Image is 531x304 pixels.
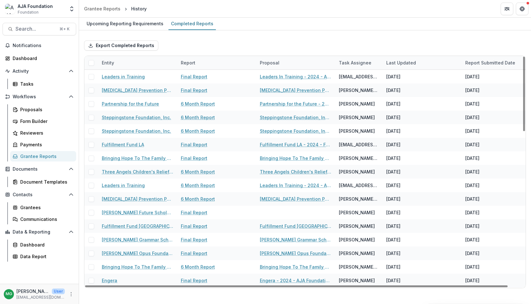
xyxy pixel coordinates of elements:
[339,87,379,94] div: [PERSON_NAME][EMAIL_ADDRESS][DOMAIN_NAME]
[339,114,375,121] div: [PERSON_NAME]
[339,155,379,161] div: [PERSON_NAME][EMAIL_ADDRESS][DOMAIN_NAME]
[386,168,400,175] div: [DATE]
[10,251,76,262] a: Data Report
[501,3,513,15] button: Partners
[16,295,65,300] p: [EMAIL_ADDRESS][DOMAIN_NAME]
[181,168,215,175] a: 6 Month Report
[16,288,49,295] p: [PERSON_NAME]
[10,116,76,126] a: Form Builder
[382,59,420,66] div: Last Updated
[18,3,53,9] div: AJA Foundation
[10,240,76,250] a: Dashboard
[10,139,76,150] a: Payments
[339,196,379,202] div: [PERSON_NAME][EMAIL_ADDRESS][DOMAIN_NAME]
[102,236,173,243] a: [PERSON_NAME] Grammar School Pathfinder Program
[465,277,479,284] div: [DATE]
[260,182,331,189] a: Leaders In Training - 2024 - AJA Foundation Grant Application
[339,264,379,270] div: [PERSON_NAME][EMAIL_ADDRESS][DOMAIN_NAME]
[18,9,39,15] span: Foundation
[20,118,71,125] div: Form Builder
[181,209,207,216] a: Final Report
[181,236,207,243] a: Final Report
[181,182,215,189] a: 6 Month Report
[461,59,519,66] div: Report Submitted Date
[3,40,76,51] button: Notifications
[260,168,331,175] a: Three Angels Children's Relief, Inc. - 2024 - AJA Foundation Grant Application
[339,73,379,80] div: [EMAIL_ADDRESS][DOMAIN_NAME]
[260,264,331,270] a: Bringing Hope To The Family Usa - 2024 - AJA Foundation Grant Application
[181,141,207,148] a: Final Report
[102,128,171,134] a: Steppingstone Foundation, Inc.
[260,223,331,229] a: Fulfillment Fund [GEOGRAPHIC_DATA] - 2024 - AJA Foundation Grant Application
[335,56,382,70] div: Task Assignee
[260,100,331,107] a: Partnership for the Future - 2024 - AJA Foundation Grant Application
[52,289,65,294] p: User
[260,155,331,161] a: Bringing Hope To The Family Usa - 2024 - AJA Foundation Grant Application
[181,100,215,107] a: 6 Month Report
[181,155,207,161] a: Final Report
[82,4,149,13] nav: breadcrumb
[386,236,400,243] div: [DATE]
[181,87,207,94] a: Final Report
[102,196,173,202] a: [MEDICAL_DATA] Prevention Partners
[84,18,166,30] a: Upcoming Reporting Requirements
[516,3,528,15] button: Get Help
[386,196,400,202] div: [DATE]
[181,114,215,121] a: 6 Month Report
[20,81,71,87] div: Tasks
[260,141,331,148] a: Fulfillment Fund LA - 2024 - Fulfillment Fund Historical
[465,87,479,94] div: [DATE]
[465,223,479,229] div: [DATE]
[260,114,331,121] a: Steppingstone Foundation, Inc. - 2024 - AJA Foundation Grant Application
[465,100,479,107] div: [DATE]
[102,114,171,121] a: Steppingstone Foundation, Inc.
[465,182,479,189] div: [DATE]
[181,264,215,270] a: 6 Month Report
[339,141,379,148] div: [EMAIL_ADDRESS][DOMAIN_NAME]
[465,250,479,257] div: [DATE]
[3,53,76,64] a: Dashboard
[102,155,173,161] a: Bringing Hope To The Family USA
[98,56,177,70] div: Entity
[102,73,145,80] a: Leaders in Training
[3,23,76,35] button: Search...
[386,141,400,148] div: [DATE]
[84,40,158,51] button: Export Completed Reports
[102,168,173,175] a: Three Angels Children's Relief, Inc.
[386,209,400,216] div: [DATE]
[3,92,76,102] button: Open Workflows
[67,3,76,15] button: Open entity switcher
[386,264,400,270] div: [DATE]
[335,59,375,66] div: Task Assignee
[20,141,71,148] div: Payments
[177,56,256,70] div: Report
[256,59,283,66] div: Proposal
[339,223,375,229] div: [PERSON_NAME]
[20,179,71,185] div: Document Templates
[102,141,144,148] a: Fulfillment Fund LA
[260,73,331,80] a: Leaders In Training - 2024 - AJA Foundation Grant Application
[13,69,66,74] span: Activity
[339,236,375,243] div: [PERSON_NAME]
[10,202,76,213] a: Grantees
[181,277,207,284] a: Final Report
[102,264,173,270] a: Bringing Hope To The Family USA
[339,168,375,175] div: [PERSON_NAME]
[6,292,12,296] div: Mariluz Garcia
[102,182,145,189] a: Leaders in Training
[13,43,74,48] span: Notifications
[10,128,76,138] a: Reviewers
[339,209,375,216] div: [PERSON_NAME]
[382,56,461,70] div: Last Updated
[256,56,335,70] div: Proposal
[260,236,331,243] a: [PERSON_NAME] Grammar School Pathfinder Program - 2024 - AJA Foundation Grant Application
[465,128,479,134] div: [DATE]
[386,87,400,94] div: [DATE]
[386,182,400,189] div: [DATE]
[13,94,66,100] span: Workflows
[465,73,479,80] div: [DATE]
[5,4,15,14] img: AJA Foundation
[168,19,216,28] div: Completed Reports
